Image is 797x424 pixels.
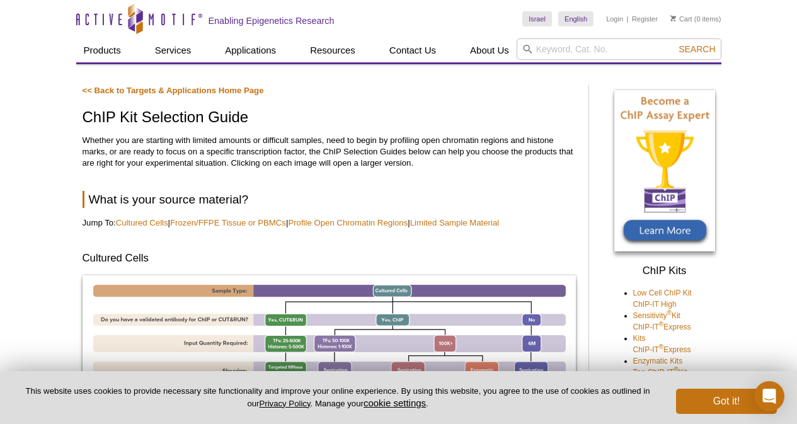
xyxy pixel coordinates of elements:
a: Privacy Policy [259,399,310,408]
sup: ® [659,321,663,328]
p: Jump To: | | | [83,217,576,229]
a: English [558,11,593,26]
a: Limited Sample Material​ [410,218,499,227]
p: This website uses cookies to provide necessary site functionality and improve your online experie... [20,386,655,410]
h1: ChIP Kit Selection Guide [83,109,576,127]
sup: ® [659,343,663,350]
h2: Enabling Epigenetics Research [209,15,335,26]
a: ChIP-IT®Express Kits [633,321,704,344]
a: Resources [302,38,363,62]
div: Open Intercom Messenger [754,381,784,411]
a: Contact Us [382,38,444,62]
input: Keyword, Cat. No. [517,38,721,60]
a: Profile Open Chromatin Regions [288,218,408,227]
a: About Us [462,38,517,62]
a: ChIP-IT High Sensitivity®Kit [633,299,704,321]
a: Applications [217,38,284,62]
a: Tag-ChIP-IT®Kit [633,367,687,378]
h3: ChIP Kits [614,264,715,278]
a: Products [76,38,129,62]
a: Cart [670,14,692,23]
a: ChIP-IT®Express Enzymatic Kits [633,344,704,367]
button: Got it! [676,389,777,414]
img: Your Cart [670,15,676,21]
a: Register [632,14,658,23]
sup: ® [667,309,672,316]
li: (0 items) [670,11,721,26]
a: Low Cell ChIP Kit [633,287,692,299]
a: Cultured Cells [116,218,168,227]
a: << Back to Targets & Applications Home Page [83,86,264,95]
img: Become a ChIP Assay Expert [614,90,715,248]
p: Whether you are starting with limited amounts or difficult samples, need to begin by profiling op... [83,135,576,169]
a: Services [147,38,199,62]
span: Search [679,44,715,54]
h2: What is your source material? [83,191,576,208]
a: Israel [522,11,552,26]
button: Search [675,43,719,55]
a: Login [606,14,623,23]
li: | [627,11,629,26]
h3: Cultured Cells [83,251,576,266]
a: Frozen/FFPE Tissue or PBMCs [170,218,286,227]
sup: ® [674,366,678,373]
button: cookie settings [364,398,426,408]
